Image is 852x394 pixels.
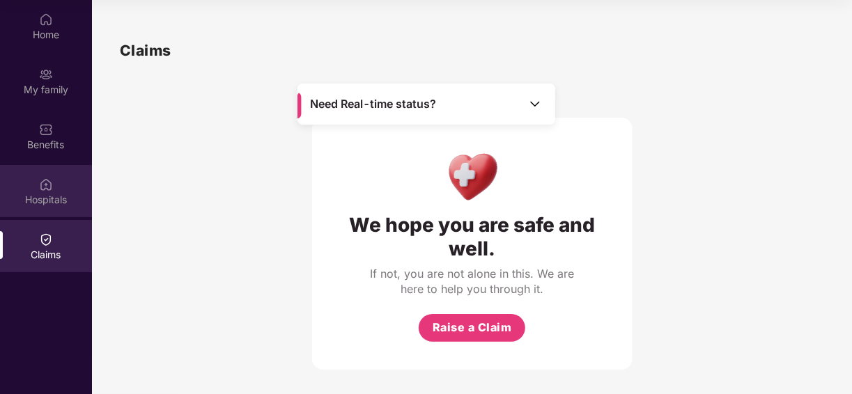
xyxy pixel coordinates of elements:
img: Toggle Icon [528,97,542,111]
span: Raise a Claim [433,319,512,336]
img: svg+xml;base64,PHN2ZyB3aWR0aD0iMjAiIGhlaWdodD0iMjAiIHZpZXdCb3g9IjAgMCAyMCAyMCIgZmlsbD0ibm9uZSIgeG... [39,68,53,81]
img: svg+xml;base64,PHN2ZyBpZD0iQ2xhaW0iIHhtbG5zPSJodHRwOi8vd3d3LnczLm9yZy8yMDAwL3N2ZyIgd2lkdGg9IjIwIi... [39,233,53,246]
img: svg+xml;base64,PHN2ZyBpZD0iQmVuZWZpdHMiIHhtbG5zPSJodHRwOi8vd3d3LnczLm9yZy8yMDAwL3N2ZyIgd2lkdGg9Ij... [39,123,53,136]
button: Raise a Claim [419,314,525,342]
div: If not, you are not alone in this. We are here to help you through it. [368,266,577,297]
img: svg+xml;base64,PHN2ZyBpZD0iSG9zcGl0YWxzIiB4bWxucz0iaHR0cDovL3d3dy53My5vcmcvMjAwMC9zdmciIHdpZHRoPS... [39,178,53,191]
img: Health Care [442,145,502,206]
div: We hope you are safe and well. [340,213,605,260]
img: svg+xml;base64,PHN2ZyBpZD0iSG9tZSIgeG1sbnM9Imh0dHA6Ly93d3cudzMub3JnLzIwMDAvc3ZnIiB3aWR0aD0iMjAiIG... [39,13,53,26]
span: Need Real-time status? [310,97,436,111]
h1: Claims [120,39,171,62]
